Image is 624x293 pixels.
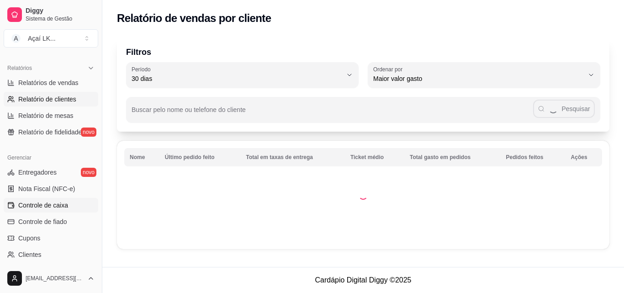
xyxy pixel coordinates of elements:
[4,150,98,165] div: Gerenciar
[132,109,533,118] input: Buscar pelo nome ou telefone do cliente
[4,29,98,48] button: Select a team
[4,247,98,262] a: Clientes
[26,7,95,15] span: Diggy
[26,15,95,22] span: Sistema de Gestão
[117,11,271,26] h2: Relatório de vendas por cliente
[18,111,74,120] span: Relatório de mesas
[4,75,98,90] a: Relatórios de vendas
[4,181,98,196] a: Nota Fiscal (NFC-e)
[11,34,21,43] span: A
[4,231,98,245] a: Cupons
[18,95,76,104] span: Relatório de clientes
[18,250,42,259] span: Clientes
[18,78,79,87] span: Relatórios de vendas
[4,4,98,26] a: DiggySistema de Gestão
[132,74,342,83] span: 30 dias
[102,267,624,293] footer: Cardápio Digital Diggy © 2025
[373,65,406,73] label: Ordenar por
[4,108,98,123] a: Relatório de mesas
[368,62,600,88] button: Ordenar porMaior valor gasto
[359,191,368,200] div: Loading
[4,92,98,107] a: Relatório de clientes
[18,184,75,193] span: Nota Fiscal (NFC-e)
[4,165,98,180] a: Entregadoresnovo
[4,214,98,229] a: Controle de fiado
[18,217,67,226] span: Controle de fiado
[18,168,57,177] span: Entregadores
[7,64,32,72] span: Relatórios
[4,267,98,289] button: [EMAIL_ADDRESS][DOMAIN_NAME]
[26,275,84,282] span: [EMAIL_ADDRESS][DOMAIN_NAME]
[132,65,153,73] label: Período
[18,201,68,210] span: Controle de caixa
[126,62,359,88] button: Período30 dias
[18,128,82,137] span: Relatório de fidelidade
[4,198,98,213] a: Controle de caixa
[18,234,40,243] span: Cupons
[373,74,584,83] span: Maior valor gasto
[126,46,600,59] p: Filtros
[4,125,98,139] a: Relatório de fidelidadenovo
[28,34,56,43] div: Açaí LK ...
